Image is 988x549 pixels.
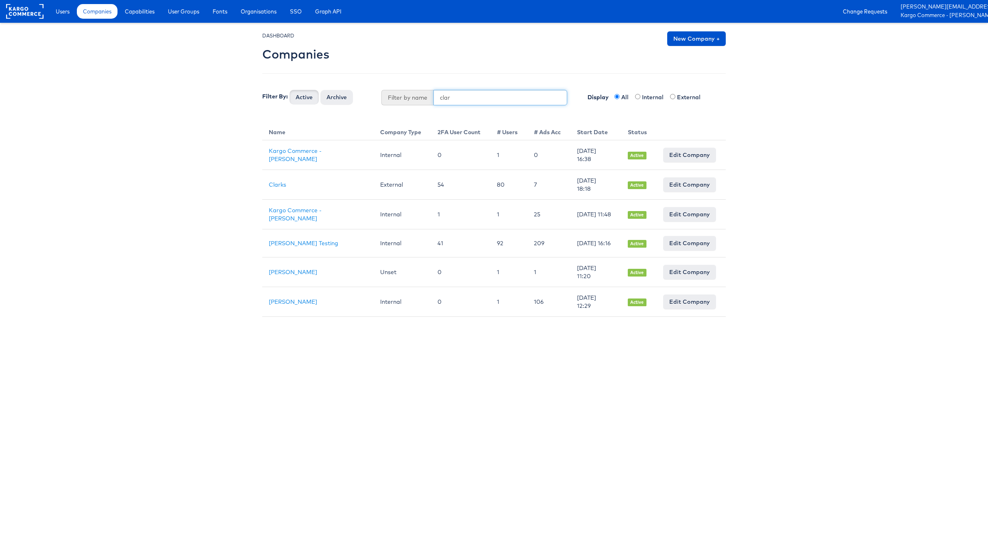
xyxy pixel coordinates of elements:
[262,33,294,39] small: DASHBOARD
[207,4,233,19] a: Fonts
[241,7,276,15] span: Organisations
[901,11,982,20] a: Kargo Commerce - [PERSON_NAME]
[570,257,621,287] td: [DATE] 11:20
[262,122,374,140] th: Name
[431,140,490,170] td: 0
[77,4,118,19] a: Companies
[642,93,668,101] label: Internal
[289,90,319,105] button: Active
[628,298,646,306] span: Active
[901,3,982,11] a: [PERSON_NAME][EMAIL_ADDRESS][PERSON_NAME][DOMAIN_NAME]
[490,200,527,229] td: 1
[374,257,431,287] td: Unset
[374,229,431,257] td: Internal
[628,181,646,189] span: Active
[290,7,302,15] span: SSO
[527,287,570,317] td: 106
[490,170,527,200] td: 80
[269,181,286,188] a: Clarks
[374,200,431,229] td: Internal
[628,269,646,277] span: Active
[381,90,433,105] span: Filter by name
[527,257,570,287] td: 1
[269,268,317,276] a: [PERSON_NAME]
[837,4,893,19] a: Change Requests
[269,207,322,222] a: Kargo Commerce - [PERSON_NAME]
[269,240,338,247] a: [PERSON_NAME] Testing
[309,4,348,19] a: Graph API
[663,177,716,192] a: Edit Company
[284,4,308,19] a: SSO
[628,152,646,159] span: Active
[269,147,322,163] a: Kargo Commerce - [PERSON_NAME]
[527,122,570,140] th: # Ads Acc
[628,240,646,248] span: Active
[269,298,317,305] a: [PERSON_NAME]
[56,7,70,15] span: Users
[663,207,716,222] a: Edit Company
[431,287,490,317] td: 0
[667,31,726,46] a: New Company +
[374,140,431,170] td: Internal
[621,93,633,101] label: All
[374,122,431,140] th: Company Type
[262,92,288,100] label: Filter By:
[570,122,621,140] th: Start Date
[621,122,657,140] th: Status
[374,170,431,200] td: External
[527,200,570,229] td: 25
[570,200,621,229] td: [DATE] 11:48
[490,257,527,287] td: 1
[213,7,227,15] span: Fonts
[490,140,527,170] td: 1
[262,48,329,61] h2: Companies
[527,170,570,200] td: 7
[50,4,76,19] a: Users
[431,170,490,200] td: 54
[119,4,161,19] a: Capabilities
[431,200,490,229] td: 1
[374,287,431,317] td: Internal
[527,140,570,170] td: 0
[431,122,490,140] th: 2FA User Count
[663,148,716,162] a: Edit Company
[83,7,111,15] span: Companies
[431,257,490,287] td: 0
[168,7,199,15] span: User Groups
[570,140,621,170] td: [DATE] 16:38
[579,90,613,101] label: Display
[162,4,205,19] a: User Groups
[125,7,155,15] span: Capabilities
[527,229,570,257] td: 209
[320,90,353,105] button: Archive
[315,7,342,15] span: Graph API
[490,122,527,140] th: # Users
[663,236,716,251] a: Edit Company
[570,229,621,257] td: [DATE] 16:16
[431,229,490,257] td: 41
[235,4,283,19] a: Organisations
[663,265,716,279] a: Edit Company
[663,294,716,309] a: Edit Company
[570,170,621,200] td: [DATE] 18:18
[490,229,527,257] td: 92
[490,287,527,317] td: 1
[570,287,621,317] td: [DATE] 12:29
[677,93,705,101] label: External
[628,211,646,219] span: Active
